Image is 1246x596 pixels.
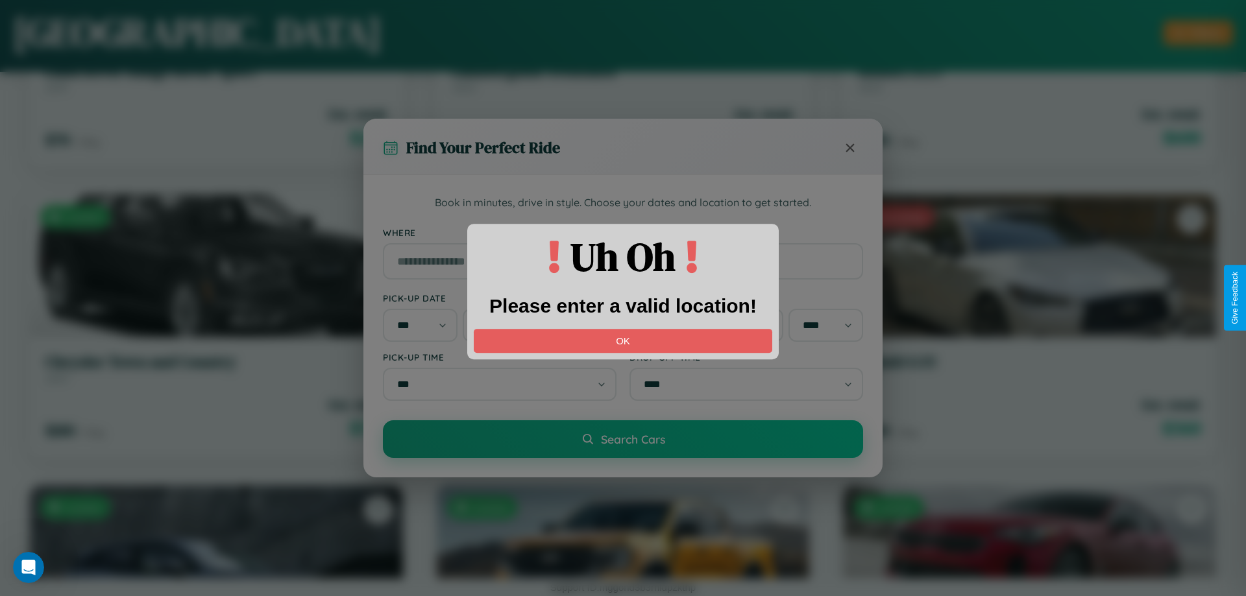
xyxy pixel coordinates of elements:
[383,352,617,363] label: Pick-up Time
[383,292,617,304] label: Pick-up Date
[383,195,863,211] p: Book in minutes, drive in style. Choose your dates and location to get started.
[629,292,863,304] label: Drop-off Date
[629,352,863,363] label: Drop-off Time
[601,432,665,446] span: Search Cars
[406,137,560,158] h3: Find Your Perfect Ride
[383,227,863,238] label: Where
